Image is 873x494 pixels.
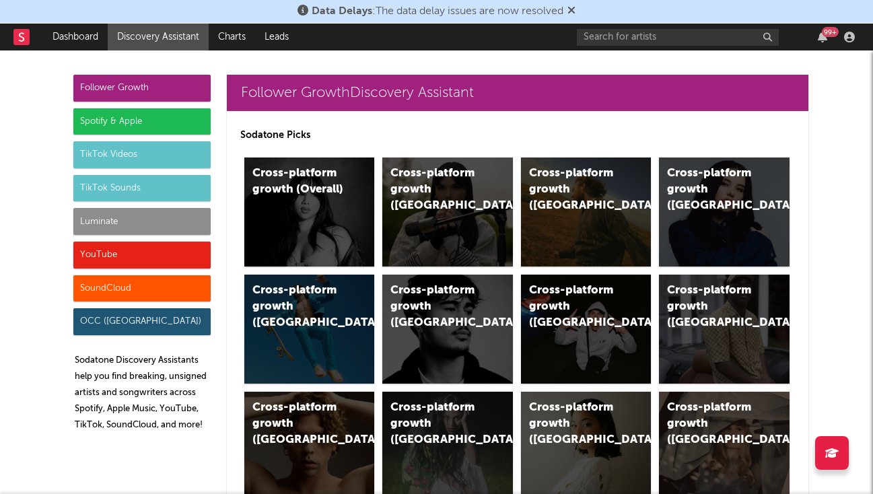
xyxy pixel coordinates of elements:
div: Cross-platform growth ([GEOGRAPHIC_DATA]) [390,400,482,448]
a: Charts [209,24,255,50]
div: Cross-platform growth ([GEOGRAPHIC_DATA]/GSA) [529,283,621,331]
div: Cross-platform growth (Overall) [252,166,344,198]
div: Cross-platform growth ([GEOGRAPHIC_DATA]) [390,166,482,214]
a: Cross-platform growth ([GEOGRAPHIC_DATA]) [521,157,652,267]
div: Cross-platform growth ([GEOGRAPHIC_DATA]) [667,166,759,214]
a: Discovery Assistant [108,24,209,50]
div: YouTube [73,242,211,269]
a: Cross-platform growth ([GEOGRAPHIC_DATA]) [659,275,790,384]
a: Cross-platform growth ([GEOGRAPHIC_DATA]) [244,275,375,384]
div: Cross-platform growth ([GEOGRAPHIC_DATA]) [667,283,759,331]
div: 99 + [822,27,839,37]
span: : The data delay issues are now resolved [312,6,563,17]
span: Dismiss [567,6,575,17]
input: Search for artists [577,29,779,46]
div: Spotify & Apple [73,108,211,135]
button: 99+ [818,32,827,42]
p: Sodatone Picks [240,127,795,143]
a: Cross-platform growth ([GEOGRAPHIC_DATA]/GSA) [521,275,652,384]
a: Leads [255,24,298,50]
div: Cross-platform growth ([GEOGRAPHIC_DATA]) [252,283,344,331]
div: Cross-platform growth ([GEOGRAPHIC_DATA]) [252,400,344,448]
div: Luminate [73,208,211,235]
div: OCC ([GEOGRAPHIC_DATA]) [73,308,211,335]
div: Cross-platform growth ([GEOGRAPHIC_DATA]) [529,400,621,448]
div: SoundCloud [73,275,211,302]
div: Cross-platform growth ([GEOGRAPHIC_DATA]) [390,283,482,331]
div: Cross-platform growth ([GEOGRAPHIC_DATA]) [667,400,759,448]
div: Follower Growth [73,75,211,102]
p: Sodatone Discovery Assistants help you find breaking, unsigned artists and songwriters across Spo... [75,353,211,433]
a: Cross-platform growth ([GEOGRAPHIC_DATA]) [382,157,513,267]
a: Follower GrowthDiscovery Assistant [227,75,808,111]
a: Dashboard [43,24,108,50]
a: Cross-platform growth ([GEOGRAPHIC_DATA]) [382,275,513,384]
span: Data Delays [312,6,372,17]
a: Cross-platform growth (Overall) [244,157,375,267]
div: Cross-platform growth ([GEOGRAPHIC_DATA]) [529,166,621,214]
a: Cross-platform growth ([GEOGRAPHIC_DATA]) [659,157,790,267]
div: TikTok Sounds [73,175,211,202]
div: TikTok Videos [73,141,211,168]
